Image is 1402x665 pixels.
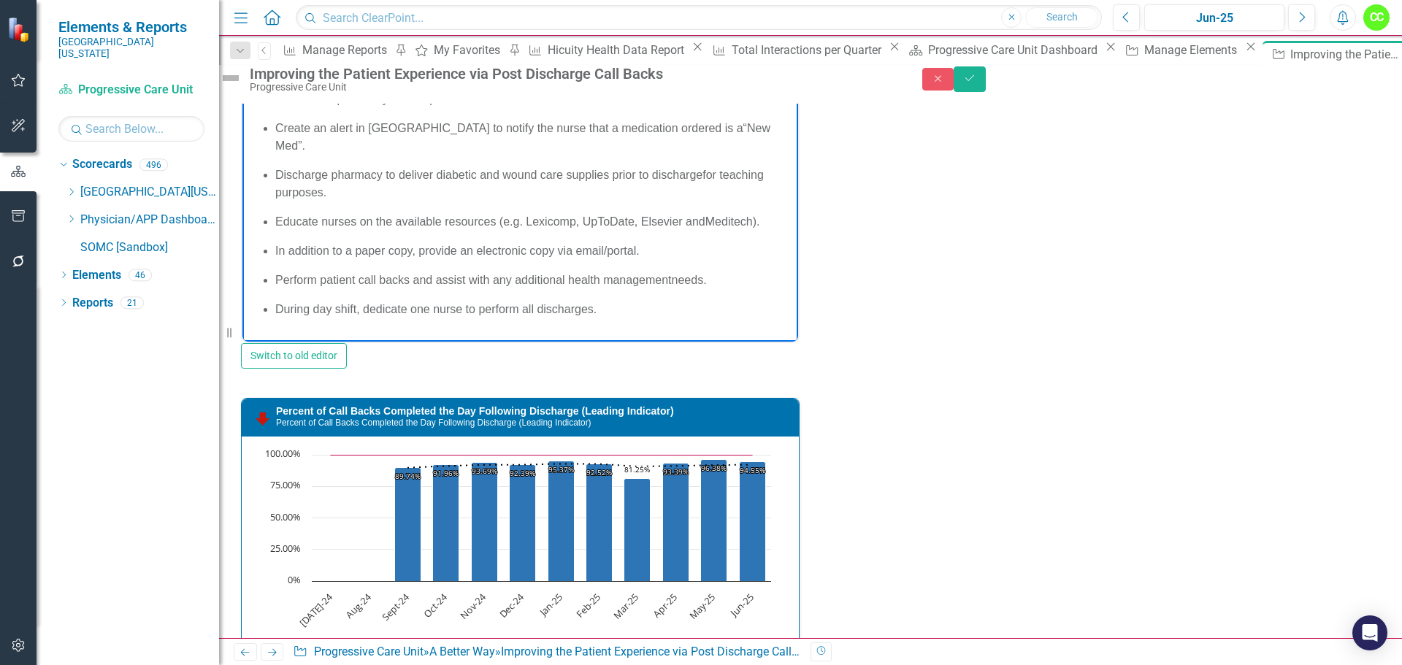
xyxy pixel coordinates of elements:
a: Hicuity Health Data Report [524,41,689,59]
path: May-25, 96.37681159. Rate. [701,460,727,582]
path: Nov-24, 93.69369369. Rate. [472,463,498,582]
span: Meditech). [463,128,518,141]
div: Improving the Patient Experience via Post Discharge Call Backs [501,645,826,658]
div: 46 [129,269,152,281]
button: CC [1363,4,1390,31]
div: Hicuity Health Data Report [548,41,689,59]
text: 89.74% [395,471,421,481]
path: Jun-25, 94.54545455. Rate. [740,462,766,582]
small: Percent of Call Backs Completed the Day Following Discharge (Leading Indicator) [276,418,591,428]
div: Open Intercom Messenger [1352,615,1387,650]
text: 25.00% [270,542,301,555]
g: Goal, series 3 of 3. Line with 12 data points. [329,452,755,458]
div: Improving the Patient Experience via Post Discharge Call Backs [250,66,893,82]
path: Mar-25, 81.25. Rate. [624,479,651,582]
div: Manage Reports [302,41,391,59]
div: Jun-25 [1149,9,1279,27]
a: Manage Elements [1120,41,1241,59]
text: 50.00% [270,510,301,523]
text: 81.25% [624,464,650,474]
text: 92.39% [510,468,535,478]
input: Search Below... [58,116,204,142]
path: Apr-25, 93.38842975. Rate. [663,464,689,582]
text: Sept-24 [379,591,412,623]
a: Reports [72,295,113,312]
a: Physician/APP Dashboards [80,212,219,228]
a: Scorecards [72,156,132,173]
a: Total Interactions per Quarter [707,41,885,59]
a: [GEOGRAPHIC_DATA][US_STATE] [80,184,219,201]
text: 93.69% [472,466,497,476]
span: Search [1046,11,1078,23]
span: Elements & Reports [58,18,204,36]
text: Apr-25 [650,591,679,620]
div: » » [293,644,800,661]
span: In addition to a paper copy, provide an electronic copy via email/portal. [33,158,397,170]
text: Mar-25 [610,591,641,621]
a: Percent of Call Backs Completed the Day Following Discharge (Leading Indicator) [276,405,674,417]
span: needs. [429,187,464,199]
button: Search [1025,7,1098,28]
text: 100.00% [265,447,301,460]
a: Progressive Care Unit Dashboard [903,41,1101,59]
path: Dec-24, 92.39130435. Rate. [510,465,536,582]
div: Manage Elements [1144,41,1241,59]
text: 0% [288,573,301,586]
text: 94.55% [740,465,765,475]
text: Feb-25 [573,591,603,620]
path: Oct-24, 91.96428571. Rate. [433,465,459,582]
img: ClearPoint Strategy [7,16,33,42]
path: Feb-25, 92.52336449. Rate. [586,464,613,582]
span: During day shift, dedicate one nurse to perform all discharges. [33,216,354,228]
div: My Favorites [434,41,505,59]
path: Jan-25, 95.37037037. Rate. [548,461,575,582]
text: 95.37% [548,464,574,474]
text: 91.96% [433,468,459,478]
text: Jun-25 [727,591,756,620]
a: Progressive Care Unit [314,645,424,658]
input: Search ClearPoint... [296,5,1102,31]
button: View chart menu, Chart [264,634,285,654]
text: 92.52% [586,467,612,477]
div: 21 [120,296,144,309]
div: Progressive Care Unit [250,82,893,93]
a: Manage Reports [278,41,391,59]
div: Progressive Care Unit Dashboard [928,41,1102,59]
text: Aug-24 [343,591,374,621]
text: Oct-24 [421,591,451,620]
div: 496 [139,158,168,171]
iframe: Rich Text Area [242,87,798,342]
path: Sept-24, 89.74358974. Rate. [395,468,421,582]
p: ​ [33,155,552,173]
a: SOMC [Sandbox] [80,239,219,256]
a: A Better Way [429,645,495,658]
p: ​ [33,185,552,202]
text: May-25 [686,591,718,622]
text: [DATE]-24 [296,591,336,630]
img: Not Defined [219,66,242,90]
text: 75.00% [270,478,301,491]
text: Dec-24 [497,591,527,621]
img: Below Plan [254,410,272,427]
a: Elements [72,267,121,284]
button: Switch to old editor [241,343,347,369]
div: Total Interactions per Quarter [732,41,886,59]
text: Jan-25 [536,591,565,620]
text: Nov-24 [457,591,489,622]
text: 93.39% [663,466,689,477]
g: Rate, series 2 of 3. Bar series with 12 bars. [331,460,765,582]
text: 96.38% [701,463,727,473]
a: My Favorites [410,41,505,59]
a: Progressive Care Unit [58,82,204,99]
button: Jun-25 [1144,4,1284,31]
